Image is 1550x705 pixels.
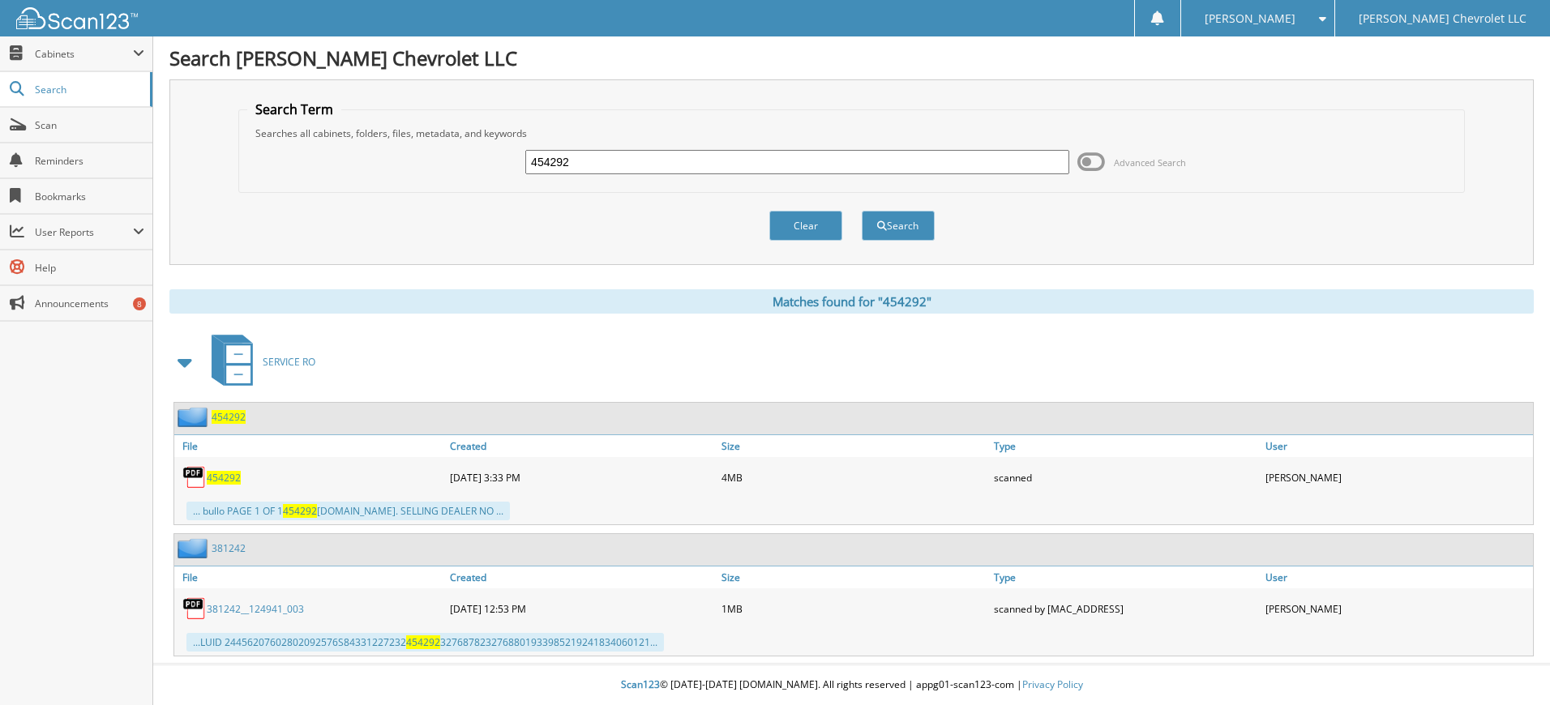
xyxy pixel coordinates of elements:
a: File [174,566,446,588]
div: scanned [990,461,1261,493]
span: [PERSON_NAME] [1205,14,1295,23]
a: 454292 [212,410,246,424]
a: User [1261,566,1533,588]
div: 4MB [717,461,989,493]
div: 8 [133,297,146,310]
img: PDF.png [182,465,207,489]
img: folder2.png [178,407,212,427]
span: SERVICE RO [263,355,315,369]
div: ... bullo PAGE 1 OF 1 [DOMAIN_NAME]. SELLING DEALER NO ... [186,502,510,520]
div: Searches all cabinets, folders, files, metadata, and keywords [247,126,1456,140]
a: Size [717,435,989,457]
span: Advanced Search [1114,156,1186,169]
a: Type [990,435,1261,457]
span: Help [35,261,144,275]
span: [PERSON_NAME] Chevrolet LLC [1359,14,1526,23]
div: [PERSON_NAME] [1261,592,1533,625]
span: Reminders [35,154,144,168]
div: [DATE] 12:53 PM [446,592,717,625]
button: Clear [769,211,842,241]
a: 381242 [212,541,246,555]
span: User Reports [35,225,133,239]
span: Search [35,83,142,96]
span: Scan [35,118,144,132]
a: File [174,435,446,457]
span: Announcements [35,297,144,310]
a: User [1261,435,1533,457]
a: Size [717,566,989,588]
span: Bookmarks [35,190,144,203]
div: 1MB [717,592,989,625]
div: [PERSON_NAME] [1261,461,1533,493]
h1: Search [PERSON_NAME] Chevrolet LLC [169,45,1534,71]
div: scanned by [MAC_ADDRESS] [990,592,1261,625]
a: Privacy Policy [1022,677,1083,691]
span: Scan123 [621,677,660,691]
span: 454292 [283,504,317,518]
button: Search [862,211,935,241]
span: 454292 [406,635,440,649]
a: Created [446,566,717,588]
div: © [DATE]-[DATE] [DOMAIN_NAME]. All rights reserved | appg01-scan123-com | [153,665,1550,705]
img: folder2.png [178,538,212,558]
a: 381242__124941_003 [207,602,304,616]
span: Cabinets [35,47,133,61]
img: scan123-logo-white.svg [16,7,138,29]
div: ...LUID 24456207602802092576S84331227232 3276878232768801933985219241834060121... [186,633,664,652]
legend: Search Term [247,100,341,118]
a: SERVICE RO [202,330,315,394]
img: PDF.png [182,596,207,621]
div: Matches found for "454292" [169,289,1534,314]
div: [DATE] 3:33 PM [446,461,717,493]
a: Type [990,566,1261,588]
a: Created [446,435,717,457]
a: 454292 [207,471,241,485]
